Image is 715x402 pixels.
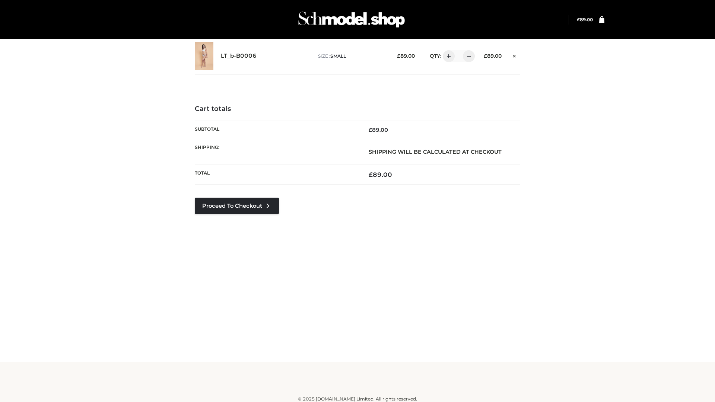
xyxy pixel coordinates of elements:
[422,50,472,62] div: QTY:
[577,17,593,22] bdi: 89.00
[369,127,372,133] span: £
[369,127,388,133] bdi: 89.00
[484,53,502,59] bdi: 89.00
[195,139,357,165] th: Shipping:
[195,165,357,185] th: Total
[369,171,392,178] bdi: 89.00
[397,53,415,59] bdi: 89.00
[195,121,357,139] th: Subtotal
[577,17,580,22] span: £
[318,53,385,60] p: size :
[509,50,520,60] a: Remove this item
[195,198,279,214] a: Proceed to Checkout
[221,52,257,60] a: LT_b-B0006
[397,53,400,59] span: £
[195,105,520,113] h4: Cart totals
[195,42,213,70] img: LT_b-B0006 - SMALL
[369,149,502,155] strong: Shipping will be calculated at checkout
[330,53,346,59] span: SMALL
[577,17,593,22] a: £89.00
[484,53,487,59] span: £
[296,5,407,34] img: Schmodel Admin 964
[369,171,373,178] span: £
